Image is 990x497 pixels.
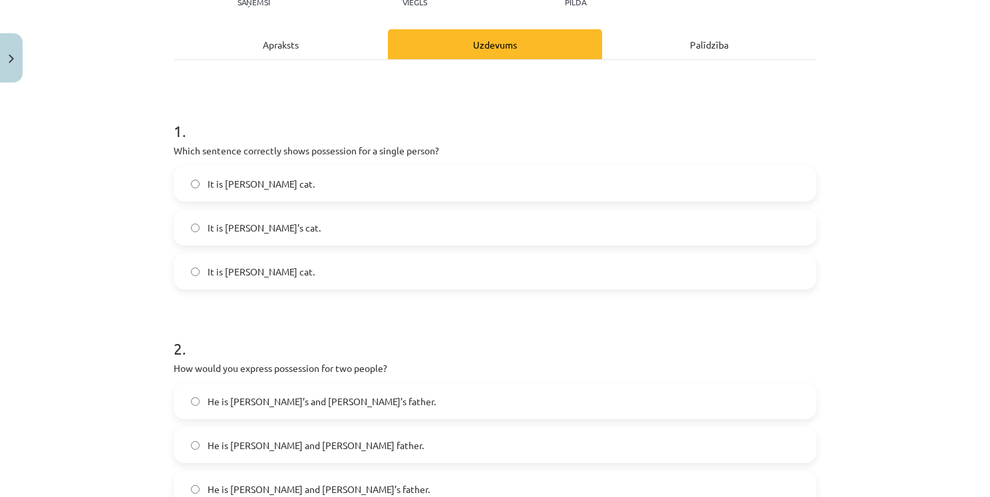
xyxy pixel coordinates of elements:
div: Uzdevums [388,29,602,59]
img: icon-close-lesson-0947bae3869378f0d4975bcd49f059093ad1ed9edebbc8119c70593378902aed.svg [9,55,14,63]
span: He is [PERSON_NAME] and [PERSON_NAME]’s father. [208,482,430,496]
span: He is [PERSON_NAME] and [PERSON_NAME] father. [208,438,424,452]
span: It is [PERSON_NAME]’s cat. [208,221,321,235]
div: Apraksts [174,29,388,59]
p: Which sentence correctly shows possession for a single person? [174,144,816,158]
div: Palīdzība [602,29,816,59]
h1: 2 . [174,316,816,357]
input: He is [PERSON_NAME] and [PERSON_NAME] father. [191,441,200,450]
span: He is [PERSON_NAME]’s and [PERSON_NAME]’s father. [208,395,436,409]
input: He is [PERSON_NAME]’s and [PERSON_NAME]’s father. [191,397,200,406]
input: It is [PERSON_NAME] cat. [191,267,200,276]
h1: 1 . [174,98,816,140]
p: How would you express possession for two people? [174,361,816,375]
span: It is [PERSON_NAME] cat. [208,265,315,279]
input: He is [PERSON_NAME] and [PERSON_NAME]’s father. [191,485,200,494]
span: It is [PERSON_NAME] cat. [208,177,315,191]
input: It is [PERSON_NAME] cat. [191,180,200,188]
input: It is [PERSON_NAME]’s cat. [191,224,200,232]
